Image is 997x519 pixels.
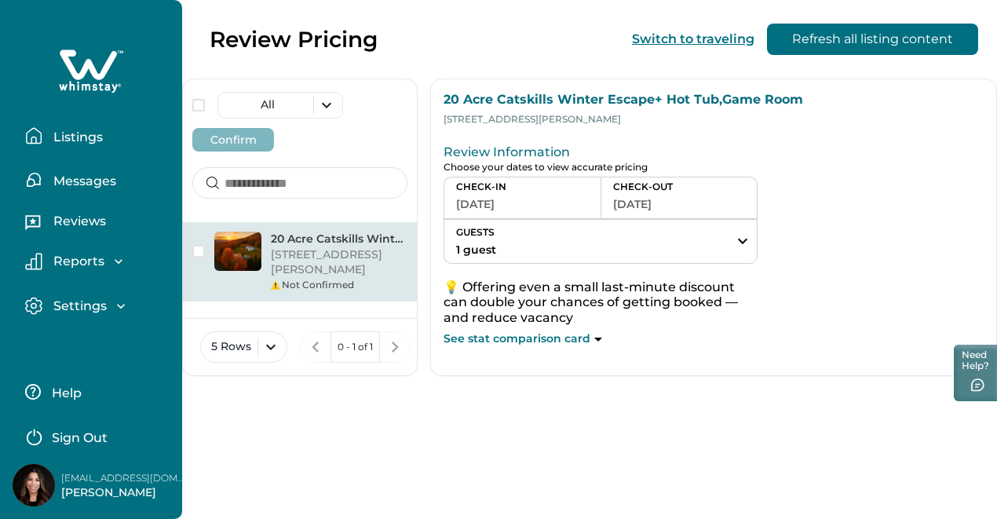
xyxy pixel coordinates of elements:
[25,297,170,315] button: Settings
[25,164,170,196] button: Messages
[444,92,984,108] p: 20 Acre Catskills Winter Escape+ Hot Tub,Game Room
[444,331,590,347] p: See stat comparison card
[49,214,106,229] p: Reviews
[25,253,170,270] button: Reports
[456,193,589,215] button: [DATE]
[632,31,754,46] button: Switch to traveling
[217,92,343,119] button: All
[25,208,170,239] button: Reviews
[25,376,164,408] button: Help
[47,386,82,401] p: Help
[300,331,331,363] button: previous page
[271,278,407,292] div: Not Confirmed
[49,298,107,314] p: Settings
[613,193,745,215] button: [DATE]
[271,247,407,278] p: [STREET_ADDRESS][PERSON_NAME]
[49,130,103,145] p: Listings
[200,331,287,363] button: 5 Rows
[13,464,55,506] img: Whimstay Host
[379,331,411,363] button: next page
[49,174,116,189] p: Messages
[271,232,407,247] p: 20 Acre Catskills Winter Escape+ Hot Tub,Game Room
[613,181,745,193] p: CHECK-OUT
[192,245,205,258] button: checkbox
[338,339,373,355] p: 0 - 1 of 1
[331,331,380,363] button: 0 - 1 of 1
[210,26,378,53] p: Review Pricing
[49,254,104,269] p: Reports
[444,239,508,261] button: 1 guest
[214,232,261,271] img: 20 Acre Catskills Winter Escape+ Hot Tub,Game Room
[444,162,984,174] p: Choose your dates to view accurate pricing
[767,24,978,55] button: Refresh all listing content
[192,128,274,152] button: Confirm
[444,280,758,326] p: 💡 Offering even a small last-minute discount can double your chances of getting booked — and redu...
[25,120,170,152] button: Listings
[444,221,508,239] p: GUESTS
[61,485,187,501] p: [PERSON_NAME]
[456,181,589,193] p: CHECK-IN
[444,114,984,126] p: [STREET_ADDRESS][PERSON_NAME]
[61,470,187,486] p: [EMAIL_ADDRESS][DOMAIN_NAME]
[25,420,164,451] button: Sign Out
[444,220,757,263] button: GUESTS1 guest
[52,430,108,446] p: Sign Out
[444,144,984,160] p: Review Information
